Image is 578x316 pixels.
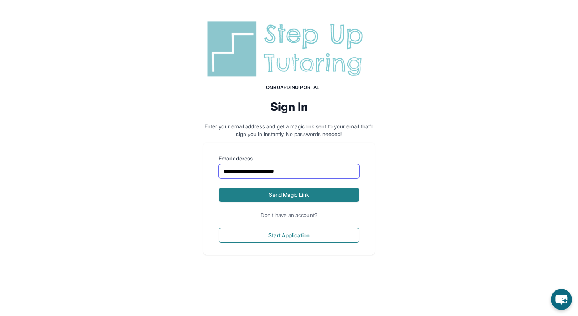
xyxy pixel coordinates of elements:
p: Enter your email address and get a magic link sent to your email that'll sign you in instantly. N... [203,123,375,138]
button: Start Application [219,228,359,243]
button: chat-button [551,289,572,310]
h1: Onboarding Portal [211,84,375,91]
span: Don't have an account? [258,211,320,219]
img: Step Up Tutoring horizontal logo [203,18,375,80]
h2: Sign In [203,100,375,113]
label: Email address [219,155,359,162]
button: Send Magic Link [219,188,359,202]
